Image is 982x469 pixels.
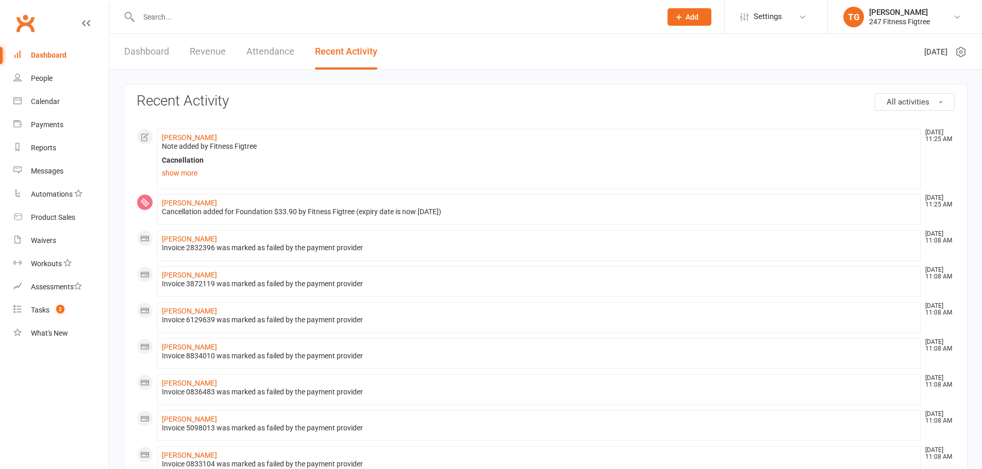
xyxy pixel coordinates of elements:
div: TG [843,7,864,27]
button: Add [668,8,711,26]
div: 247 Fitness Figtree [869,17,930,26]
a: [PERSON_NAME] [162,199,217,207]
a: Revenue [190,34,226,70]
a: Workouts [13,252,109,275]
div: Workouts [31,259,62,268]
div: Invoice 0833104 was marked as failed by the payment provider [162,460,916,468]
a: [PERSON_NAME] [162,415,217,423]
div: People [31,74,53,82]
div: Note added by Fitness Figtree [162,142,916,151]
div: Automations [31,190,73,198]
span: 2 [56,305,64,314]
div: Cacnellation [162,156,916,165]
time: [DATE] 11:08 AM [920,267,954,280]
a: Recent Activity [315,34,377,70]
a: [PERSON_NAME] [162,271,217,279]
a: [PERSON_NAME] [162,133,217,142]
a: [PERSON_NAME] [162,307,217,315]
time: [DATE] 11:25 AM [920,195,954,208]
a: Assessments [13,275,109,299]
a: [PERSON_NAME] [162,343,217,351]
a: People [13,67,109,90]
div: Assessments [31,283,82,291]
a: Tasks 2 [13,299,109,322]
div: Messages [31,167,63,175]
div: Invoice 6129639 was marked as failed by the payment provider [162,316,916,324]
a: show more [162,166,916,180]
time: [DATE] 11:08 AM [920,447,954,460]
button: All activities [875,93,955,111]
div: Product Sales [31,213,75,221]
h3: Recent Activity [137,93,955,109]
div: Invoice 8834010 was marked as failed by the payment provider [162,352,916,360]
a: What's New [13,322,109,345]
a: Waivers [13,229,109,252]
a: [PERSON_NAME] [162,235,217,243]
a: Messages [13,160,109,183]
time: [DATE] 11:08 AM [920,339,954,352]
span: [DATE] [924,46,947,58]
a: Automations [13,183,109,206]
span: Settings [754,5,782,28]
div: Payments [31,120,63,129]
a: [PERSON_NAME] [162,451,217,459]
span: Add [686,13,698,21]
time: [DATE] 11:08 AM [920,375,954,388]
input: Search... [136,10,654,24]
a: Dashboard [124,34,169,70]
div: Cancellation added for Foundation $33.90 by Fitness Figtree (expiry date is now [DATE]) [162,207,916,216]
a: Reports [13,136,109,160]
a: [PERSON_NAME] [162,379,217,387]
a: Calendar [13,90,109,113]
a: Attendance [246,34,294,70]
div: Tasks [31,306,49,314]
div: Invoice 5098013 was marked as failed by the payment provider [162,424,916,432]
time: [DATE] 11:08 AM [920,303,954,316]
div: Invoice 0836483 was marked as failed by the payment provider [162,388,916,396]
div: Dashboard [31,51,66,59]
div: Reports [31,144,56,152]
a: Dashboard [13,44,109,67]
time: [DATE] 11:08 AM [920,411,954,424]
div: [PERSON_NAME] [869,8,930,17]
time: [DATE] 11:25 AM [920,129,954,143]
span: All activities [887,97,929,107]
div: Invoice 2832396 was marked as failed by the payment provider [162,244,916,252]
div: Calendar [31,97,60,106]
a: Clubworx [12,10,38,36]
div: Invoice 3872119 was marked as failed by the payment provider [162,280,916,288]
time: [DATE] 11:08 AM [920,231,954,244]
div: Waivers [31,236,56,245]
a: Product Sales [13,206,109,229]
div: What's New [31,329,68,337]
a: Payments [13,113,109,136]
